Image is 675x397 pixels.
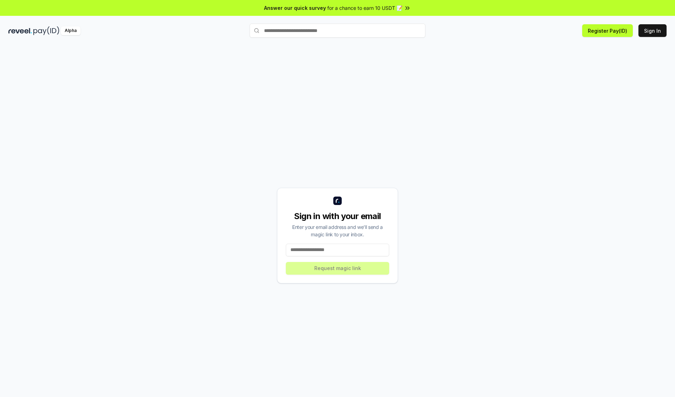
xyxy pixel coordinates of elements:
img: logo_small [333,197,342,205]
img: reveel_dark [8,26,32,35]
img: pay_id [33,26,59,35]
button: Register Pay(ID) [582,24,633,37]
span: for a chance to earn 10 USDT 📝 [327,4,403,12]
div: Enter your email address and we’ll send a magic link to your inbox. [286,223,389,238]
span: Answer our quick survey [264,4,326,12]
div: Sign in with your email [286,211,389,222]
button: Sign In [638,24,667,37]
div: Alpha [61,26,81,35]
